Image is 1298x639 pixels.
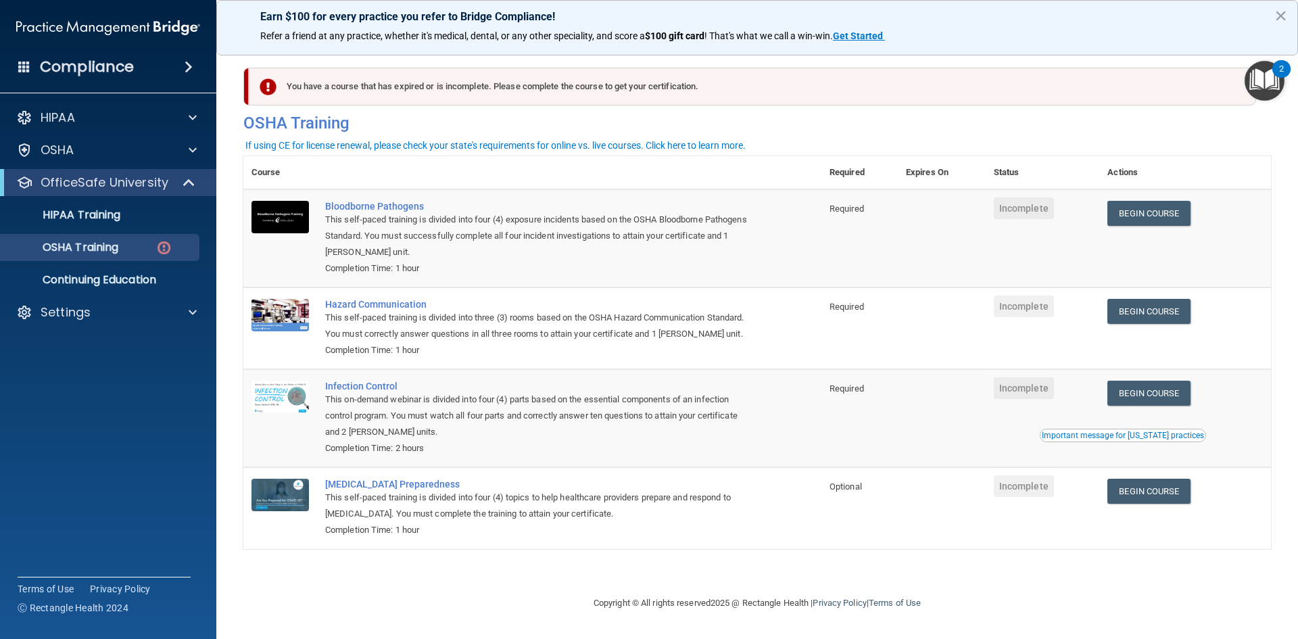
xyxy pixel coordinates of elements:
[260,10,1254,23] p: Earn $100 for every practice you refer to Bridge Compliance!
[325,522,754,538] div: Completion Time: 1 hour
[9,273,193,287] p: Continuing Education
[830,481,862,492] span: Optional
[821,156,898,189] th: Required
[325,392,754,440] div: This on-demand webinar is divided into four (4) parts based on the essential components of an inf...
[325,260,754,277] div: Completion Time: 1 hour
[704,30,833,41] span: ! That's what we call a win-win.
[16,142,197,158] a: OSHA
[833,30,883,41] strong: Get Started
[994,377,1054,399] span: Incomplete
[869,598,921,608] a: Terms of Use
[16,110,197,126] a: HIPAA
[833,30,885,41] a: Get Started
[994,475,1054,497] span: Incomplete
[260,78,277,95] img: exclamation-circle-solid-danger.72ef9ffc.png
[830,302,864,312] span: Required
[994,197,1054,219] span: Incomplete
[898,156,986,189] th: Expires On
[41,142,74,158] p: OSHA
[325,440,754,456] div: Completion Time: 2 hours
[813,598,866,608] a: Privacy Policy
[155,239,172,256] img: danger-circle.6113f641.png
[41,304,91,321] p: Settings
[1274,5,1287,26] button: Close
[16,304,197,321] a: Settings
[41,174,168,191] p: OfficeSafe University
[1107,479,1190,504] a: Begin Course
[325,490,754,522] div: This self-paced training is divided into four (4) topics to help healthcare providers prepare and...
[243,139,748,152] button: If using CE for license renewal, please check your state's requirements for online vs. live cours...
[830,204,864,214] span: Required
[243,114,1271,133] h4: OSHA Training
[1107,381,1190,406] a: Begin Course
[325,479,754,490] a: [MEDICAL_DATA] Preparedness
[18,601,128,615] span: Ⓒ Rectangle Health 2024
[243,156,317,189] th: Course
[9,208,120,222] p: HIPAA Training
[1099,156,1271,189] th: Actions
[325,310,754,342] div: This self-paced training is divided into three (3) rooms based on the OSHA Hazard Communication S...
[325,212,754,260] div: This self-paced training is divided into four (4) exposure incidents based on the OSHA Bloodborne...
[1107,299,1190,324] a: Begin Course
[986,156,1100,189] th: Status
[16,14,200,41] img: PMB logo
[994,295,1054,317] span: Incomplete
[325,201,754,212] a: Bloodborne Pathogens
[245,141,746,150] div: If using CE for license renewal, please check your state's requirements for online vs. live cours...
[325,299,754,310] a: Hazard Communication
[40,57,134,76] h4: Compliance
[325,342,754,358] div: Completion Time: 1 hour
[16,174,196,191] a: OfficeSafe University
[18,582,74,596] a: Terms of Use
[260,30,645,41] span: Refer a friend at any practice, whether it's medical, dental, or any other speciality, and score a
[1245,61,1284,101] button: Open Resource Center, 2 new notifications
[1040,429,1206,442] button: Read this if you are a dental practitioner in the state of CA
[645,30,704,41] strong: $100 gift card
[325,381,754,392] a: Infection Control
[249,68,1256,105] div: You have a course that has expired or is incomplete. Please complete the course to get your certi...
[41,110,75,126] p: HIPAA
[1042,431,1204,440] div: Important message for [US_STATE] practices
[830,383,864,394] span: Required
[1107,201,1190,226] a: Begin Course
[90,582,151,596] a: Privacy Policy
[1064,543,1282,597] iframe: Drift Widget Chat Controller
[510,582,1004,625] div: Copyright © All rights reserved 2025 @ Rectangle Health | |
[1279,69,1284,87] div: 2
[9,241,118,254] p: OSHA Training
